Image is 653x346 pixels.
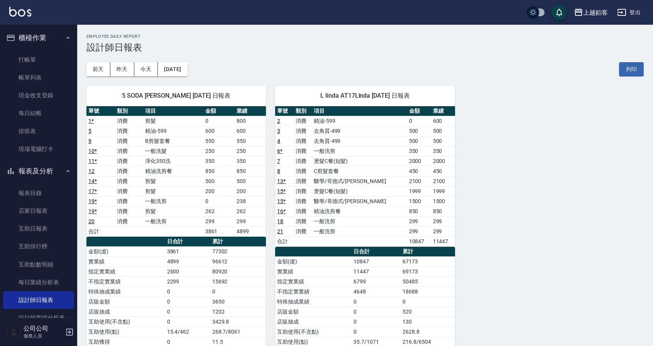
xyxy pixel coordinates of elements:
[312,176,407,186] td: 醫學/哥德式/[PERSON_NAME]
[431,146,455,156] td: 350
[312,226,407,236] td: 一般洗剪
[86,226,115,236] td: 合計
[312,116,407,126] td: 精油-599
[235,176,266,186] td: 500
[210,317,266,327] td: 3429.8
[203,176,235,186] td: 500
[235,206,266,216] td: 262
[407,236,431,246] td: 10847
[407,156,431,166] td: 2000
[86,317,165,327] td: 互助使用(不含點)
[203,216,235,226] td: 299
[3,273,74,291] a: 每日業績分析表
[275,106,455,247] table: a dense table
[165,327,210,337] td: 15.4/462
[352,317,401,327] td: 0
[3,202,74,220] a: 店家日報表
[407,216,431,226] td: 299
[3,237,74,255] a: 互助排行榜
[583,8,608,17] div: 上越鉑客
[86,266,165,276] td: 指定實業績
[86,327,165,337] td: 互助使用(點)
[275,327,352,337] td: 互助使用(不含點)
[235,216,266,226] td: 299
[165,307,210,317] td: 0
[3,161,74,181] button: 報表及分析
[312,216,407,226] td: 一般洗剪
[203,206,235,216] td: 262
[143,146,203,156] td: 一般洗髮
[619,62,644,76] button: 列印
[294,106,312,116] th: 類別
[431,186,455,196] td: 1999
[210,246,266,256] td: 77302
[277,138,280,144] a: 4
[352,327,401,337] td: 0
[115,106,144,116] th: 類別
[210,256,266,266] td: 96612
[407,206,431,216] td: 850
[235,226,266,236] td: 4899
[86,276,165,287] td: 不指定實業績
[3,140,74,158] a: 現場電腦打卡
[3,86,74,104] a: 現金收支登錄
[115,166,144,176] td: 消費
[312,156,407,166] td: 燙髮C餐(短髮)
[352,297,401,307] td: 0
[277,118,280,124] a: 2
[3,184,74,202] a: 報表目錄
[312,106,407,116] th: 項目
[352,266,401,276] td: 11447
[86,297,165,307] td: 店販金額
[407,196,431,206] td: 1500
[158,62,187,76] button: [DATE]
[275,287,352,297] td: 不指定實業績
[401,247,455,257] th: 累計
[143,186,203,196] td: 剪髮
[275,236,293,246] td: 合計
[407,146,431,156] td: 350
[284,92,445,100] span: L linda AT17Linda [DATE] 日報表
[312,136,407,146] td: 去角質-499
[86,42,644,53] h3: 設計師日報表
[401,287,455,297] td: 18688
[9,7,31,17] img: Logo
[277,168,280,174] a: 8
[3,309,74,327] a: 設計師業績分析表
[401,256,455,266] td: 67173
[407,116,431,126] td: 0
[275,276,352,287] td: 指定實業績
[294,166,312,176] td: 消費
[115,126,144,136] td: 消費
[134,62,158,76] button: 今天
[115,136,144,146] td: 消費
[165,266,210,276] td: 2600
[294,116,312,126] td: 消費
[3,51,74,69] a: 打帳單
[352,276,401,287] td: 6799
[431,196,455,206] td: 1500
[614,5,644,20] button: 登出
[235,106,266,116] th: 業績
[275,317,352,327] td: 店販抽成
[115,206,144,216] td: 消費
[235,126,266,136] td: 600
[571,5,611,20] button: 上越鉑客
[431,156,455,166] td: 2000
[210,297,266,307] td: 3650
[431,126,455,136] td: 500
[312,186,407,196] td: 燙髮C餐(短髮)
[3,122,74,140] a: 排班表
[115,146,144,156] td: 消費
[143,126,203,136] td: 精油-599
[143,206,203,216] td: 剪髮
[115,116,144,126] td: 消費
[294,206,312,216] td: 消費
[3,69,74,86] a: 帳單列表
[165,276,210,287] td: 2299
[115,156,144,166] td: 消費
[96,92,257,100] span: 5 SODA [PERSON_NAME] [DATE] 日報表
[165,297,210,307] td: 0
[235,156,266,166] td: 350
[143,166,203,176] td: 精油洗剪餐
